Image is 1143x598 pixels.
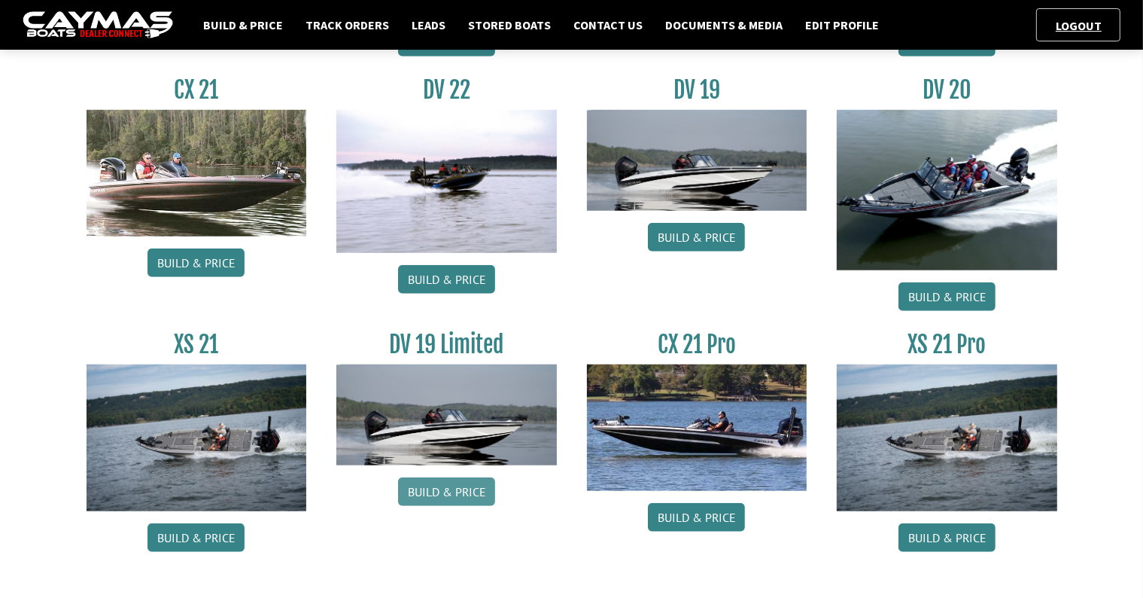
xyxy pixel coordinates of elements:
img: XS_21_thumbnail.jpg [87,365,307,511]
h3: CX 21 [87,76,307,104]
img: CX-21Pro_thumbnail.jpg [587,365,807,491]
h3: XS 21 Pro [837,331,1057,358]
img: caymas-dealer-connect-2ed40d3bc7270c1d8d7ffb4b79bf05adc795679939227970def78ec6f6c03838.gif [23,11,173,39]
a: Logout [1048,18,1109,33]
a: Build & Price [898,523,996,552]
a: Documents & Media [658,15,790,35]
h3: DV 22 [336,76,557,104]
img: XS_21_thumbnail.jpg [837,365,1057,511]
h3: CX 21 Pro [587,331,807,358]
a: Build & Price [398,477,495,506]
h3: XS 21 [87,331,307,358]
img: CX21_thumb.jpg [87,110,307,236]
a: Build & Price [147,523,245,552]
a: Edit Profile [798,15,886,35]
a: Contact Us [566,15,650,35]
a: Build & Price [898,282,996,311]
a: Leads [404,15,453,35]
img: DV_20_from_website_for_caymas_connect.png [837,110,1057,270]
img: dv-19-ban_from_website_for_caymas_connect.png [336,365,557,465]
img: DV22_original_motor_cropped_for_caymas_connect.jpg [336,110,557,253]
a: Build & Price [196,15,290,35]
a: Build & Price [398,265,495,294]
h3: DV 20 [837,76,1057,104]
h3: DV 19 Limited [336,331,557,358]
a: Build & Price [648,223,745,252]
h3: DV 19 [587,76,807,104]
img: dv-19-ban_from_website_for_caymas_connect.png [587,110,807,211]
a: Build & Price [147,249,245,277]
a: Stored Boats [461,15,558,35]
a: Build & Price [648,503,745,532]
a: Track Orders [298,15,397,35]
